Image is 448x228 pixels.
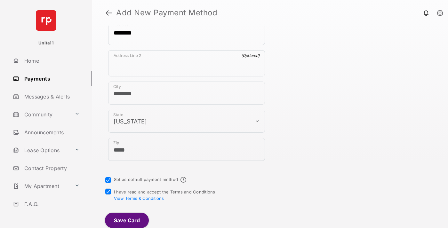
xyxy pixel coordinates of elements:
[38,40,54,46] p: Unita11
[36,10,56,31] img: svg+xml;base64,PHN2ZyB4bWxucz0iaHR0cDovL3d3dy53My5vcmcvMjAwMC9zdmciIHdpZHRoPSI2NCIgaGVpZ2h0PSI2NC...
[10,53,92,68] a: Home
[10,125,92,140] a: Announcements
[108,50,265,76] div: payment_method_screening[postal_addresses][addressLine2]
[10,107,72,122] a: Community
[180,177,186,183] span: Default payment method info
[10,71,92,86] a: Payments
[114,189,217,201] span: I have read and accept the Terms and Conditions.
[108,19,265,45] div: payment_method_screening[postal_addresses][addressLine1]
[10,196,92,212] a: F.A.Q.
[114,196,164,201] button: I have read and accept the Terms and Conditions.
[116,9,217,17] strong: Add New Payment Method
[10,143,72,158] a: Lease Options
[10,89,92,104] a: Messages & Alerts
[108,138,265,161] div: payment_method_screening[postal_addresses][postalCode]
[10,178,72,194] a: My Apartment
[114,177,178,182] label: Set as default payment method
[108,110,265,133] div: payment_method_screening[postal_addresses][administrativeArea]
[105,213,149,228] button: Save Card
[108,82,265,105] div: payment_method_screening[postal_addresses][locality]
[10,161,92,176] a: Contact Property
